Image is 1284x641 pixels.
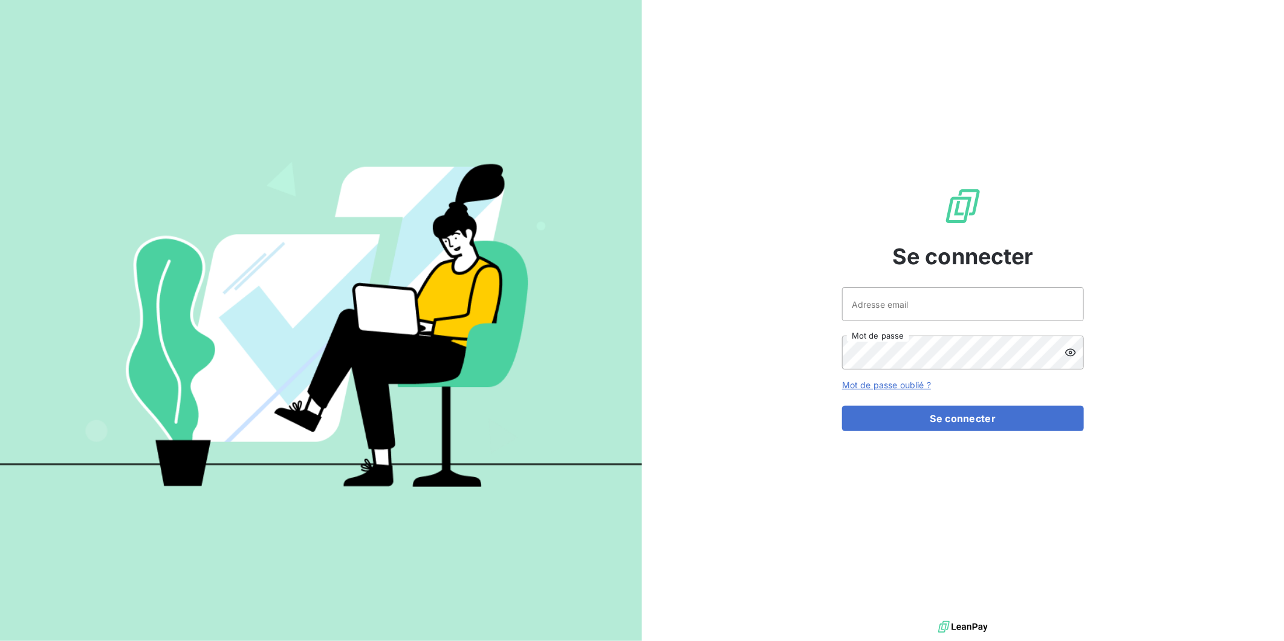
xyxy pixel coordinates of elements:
[842,406,1084,431] button: Se connecter
[938,618,988,636] img: logo
[842,380,931,390] a: Mot de passe oublié ?
[944,187,982,226] img: Logo LeanPay
[842,287,1084,321] input: placeholder
[892,240,1034,273] span: Se connecter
